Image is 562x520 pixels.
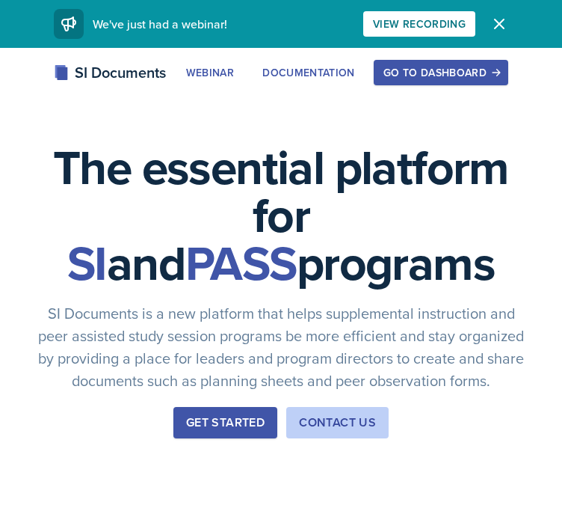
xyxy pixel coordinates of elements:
div: Webinar [186,67,234,79]
button: Documentation [253,60,365,85]
span: We've just had a webinar! [93,16,227,32]
button: Webinar [176,60,244,85]
button: View Recording [363,11,475,37]
div: View Recording [373,18,466,30]
div: Go to Dashboard [383,67,498,79]
button: Get Started [173,407,277,438]
div: Documentation [262,67,355,79]
button: Go to Dashboard [374,60,508,85]
div: SI Documents [54,61,166,84]
button: Contact Us [286,407,389,438]
div: Get Started [186,414,265,432]
div: Contact Us [299,414,376,432]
